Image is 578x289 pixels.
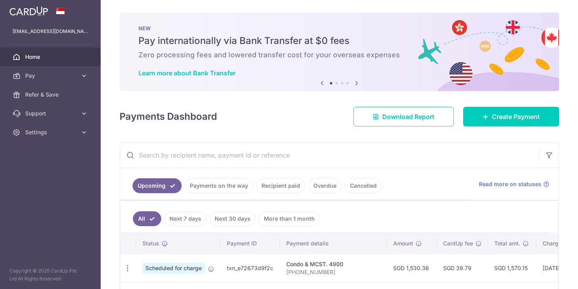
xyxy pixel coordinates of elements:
[120,13,559,91] img: Bank transfer banner
[387,254,437,282] td: SGD 1,530.36
[494,240,520,247] span: Total amt.
[463,107,559,126] a: Create Payment
[393,240,413,247] span: Amount
[443,240,473,247] span: CardUp fee
[185,178,253,193] a: Payments on the way
[138,50,540,60] h6: Zero processing fees and lowered transfer cost for your overseas expenses
[142,263,205,274] span: Scheduled for charge
[221,233,280,254] th: Payment ID
[479,180,541,188] span: Read more on statuses
[437,254,488,282] td: SGD 39.79
[543,240,575,247] span: Charge date
[353,107,454,126] a: Download Report
[142,240,159,247] span: Status
[120,110,217,124] h4: Payments Dashboard
[345,178,382,193] a: Cancelled
[221,254,280,282] td: txn_e72673d9f2c
[25,91,77,99] span: Refer & Save
[382,112,434,121] span: Download Report
[492,112,540,121] span: Create Payment
[9,6,48,16] img: CardUp
[138,35,540,47] h5: Pay internationally via Bank Transfer at $0 fees
[25,72,77,80] span: Pay
[210,211,256,226] a: Next 30 days
[308,178,342,193] a: Overdue
[25,128,77,136] span: Settings
[286,260,381,268] div: Condo & MCST. 4900
[259,211,320,226] a: More than 1 month
[286,268,381,276] p: [PHONE_NUMBER]
[25,53,77,61] span: Home
[133,178,182,193] a: Upcoming
[280,233,387,254] th: Payment details
[479,180,549,188] a: Read more on statuses
[120,143,540,168] input: Search by recipient name, payment id or reference
[164,211,206,226] a: Next 7 days
[138,25,540,31] p: NEW
[133,211,161,226] a: All
[256,178,305,193] a: Recipient paid
[138,69,236,77] a: Learn more about Bank Transfer
[25,110,77,117] span: Support
[488,254,536,282] td: SGD 1,570.15
[13,27,88,35] p: [EMAIL_ADDRESS][DOMAIN_NAME]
